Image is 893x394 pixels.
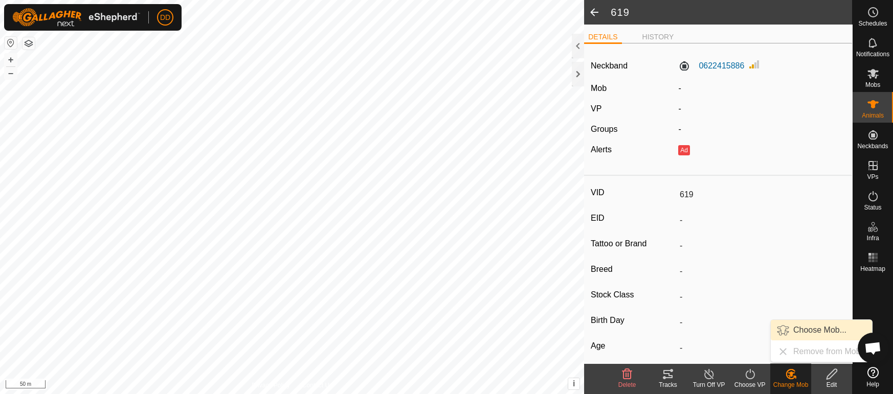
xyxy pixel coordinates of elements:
[591,237,676,250] label: Tattoo or Brand
[23,37,35,50] button: Map Layers
[573,379,575,388] span: i
[591,125,617,133] label: Groups
[591,314,676,327] label: Birth Day
[584,32,621,44] li: DETAILS
[591,104,601,113] label: VP
[611,6,852,18] h2: 619
[12,8,140,27] img: Gallagher Logo
[591,145,612,154] label: Alerts
[638,32,678,42] li: HISTORY
[864,204,881,211] span: Status
[568,378,579,389] button: i
[678,60,744,72] label: 0622415886
[866,235,879,241] span: Infra
[862,112,884,119] span: Animals
[853,363,893,391] a: Help
[591,212,676,225] label: EID
[678,84,681,92] span: -
[678,145,689,155] button: Ad
[648,380,688,389] div: Tracks
[674,123,850,135] div: -
[5,37,17,49] button: Reset Map
[771,320,872,340] li: Choose Mob...
[591,186,676,199] label: VID
[858,333,888,363] div: Open chat
[860,266,885,272] span: Heatmap
[302,381,332,390] a: Contact Us
[252,381,290,390] a: Privacy Policy
[160,12,170,23] span: DD
[688,380,729,389] div: Turn Off VP
[591,339,676,353] label: Age
[618,381,636,388] span: Delete
[5,54,17,66] button: +
[770,380,811,389] div: Change Mob
[866,381,879,387] span: Help
[591,84,607,92] label: Mob
[865,82,880,88] span: Mobs
[678,104,681,113] app-display-virtual-paddock-transition: -
[591,288,676,302] label: Stock Class
[856,51,889,57] span: Notifications
[591,263,676,276] label: Breed
[811,380,852,389] div: Edit
[858,20,887,27] span: Schedules
[793,324,846,336] span: Choose Mob...
[729,380,770,389] div: Choose VP
[867,174,878,180] span: VPs
[748,58,761,71] img: Signal strength
[5,67,17,79] button: –
[857,143,888,149] span: Neckbands
[591,60,628,72] label: Neckband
